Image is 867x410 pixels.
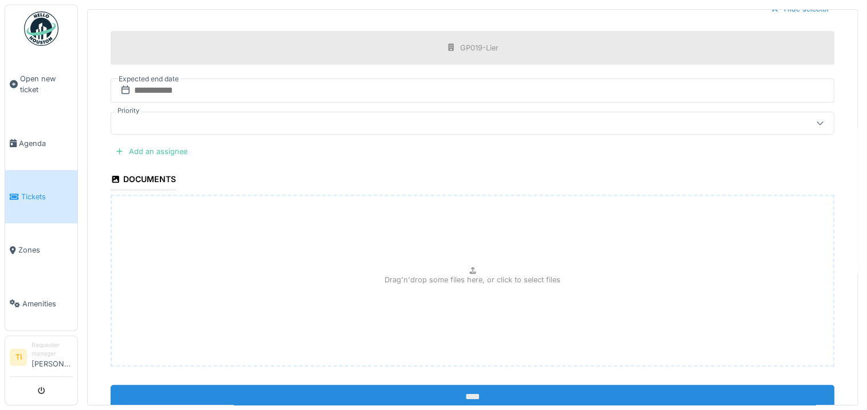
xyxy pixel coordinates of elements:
a: Open new ticket [5,52,77,117]
span: Tickets [21,191,73,202]
li: TI [10,349,27,366]
span: Amenities [22,298,73,309]
div: GP019-Lier [460,42,499,53]
label: Priority [115,106,142,116]
a: Tickets [5,170,77,223]
div: Requester manager [32,341,73,358]
span: Open new ticket [20,73,73,95]
p: Drag'n'drop some files here, or click to select files [385,274,560,285]
a: Zones [5,223,77,277]
a: Amenities [5,277,77,330]
a: Agenda [5,117,77,170]
span: Zones [18,245,73,255]
li: [PERSON_NAME] [32,341,73,374]
label: Expected end date [117,73,180,85]
a: TI Requester manager[PERSON_NAME] [10,341,73,377]
div: Add an assignee [111,144,192,159]
div: Documents [111,171,176,190]
img: Badge_color-CXgf-gQk.svg [24,11,58,46]
span: Agenda [19,138,73,149]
